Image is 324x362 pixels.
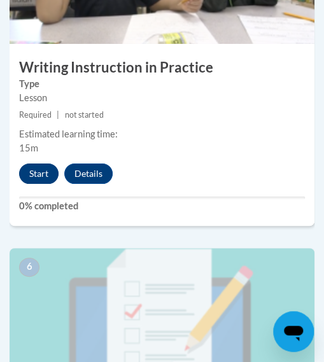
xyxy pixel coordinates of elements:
[64,110,103,120] span: not started
[19,199,305,213] label: 0% completed
[19,143,38,153] span: 15m
[19,77,305,91] label: Type
[19,127,305,141] div: Estimated learning time:
[19,110,52,120] span: Required
[10,58,314,78] h3: Writing Instruction in Practice
[273,311,314,352] iframe: Button to launch messaging window
[64,164,113,184] button: Details
[19,164,59,184] button: Start
[57,110,59,120] span: |
[19,91,305,105] div: Lesson
[19,258,39,277] span: 6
